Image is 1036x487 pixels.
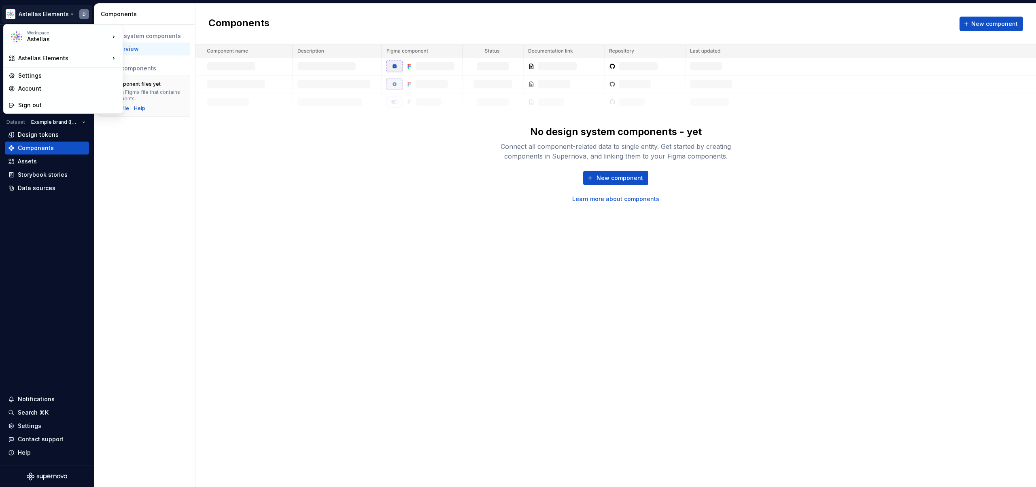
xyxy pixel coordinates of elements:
div: Sign out [18,101,118,109]
img: b2369ad3-f38c-46c1-b2a2-f2452fdbdcd2.png [9,30,24,44]
div: Astellas Elements [18,54,110,62]
div: Settings [18,72,118,80]
div: Workspace [27,30,110,35]
div: Account [18,85,118,93]
div: Astellas [27,35,96,43]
